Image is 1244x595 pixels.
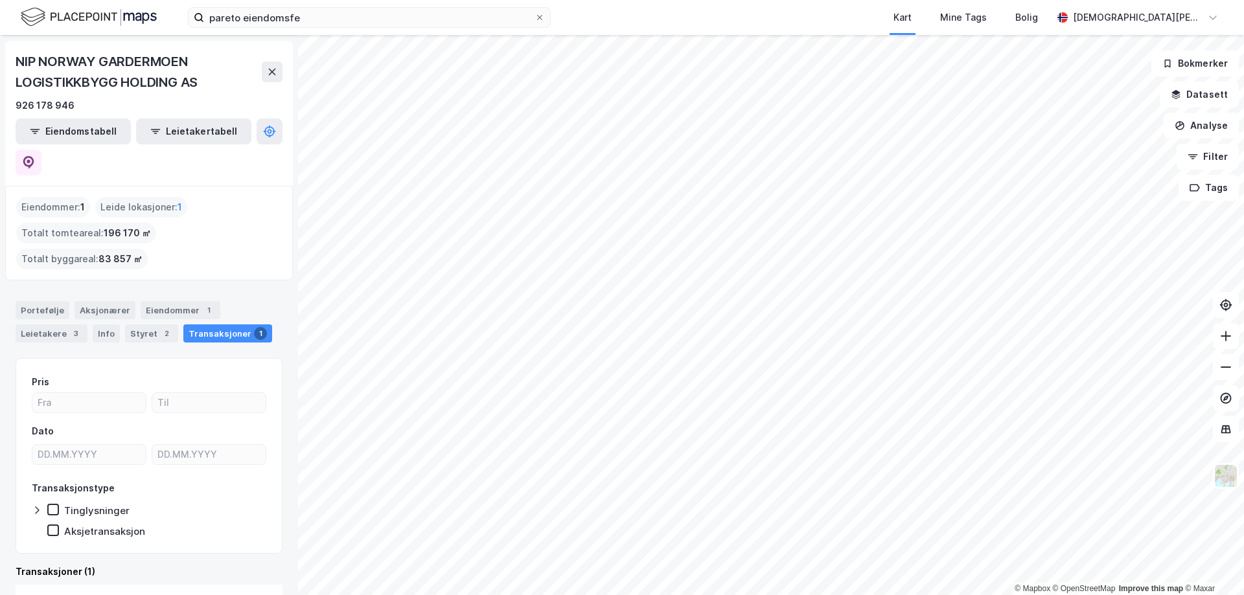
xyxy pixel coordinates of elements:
[32,423,54,439] div: Dato
[202,304,215,317] div: 1
[32,393,146,412] input: Fra
[104,225,151,241] span: 196 170 ㎡
[1015,10,1038,25] div: Bolig
[95,197,187,218] div: Leide lokasjoner :
[1151,51,1239,76] button: Bokmerker
[32,480,115,496] div: Transaksjonstype
[1179,533,1244,595] iframe: Chat Widget
[183,324,272,342] div: Transaksjoner
[160,327,173,340] div: 2
[1053,584,1116,593] a: OpenStreetMap
[80,199,85,215] span: 1
[152,393,266,412] input: Til
[1015,584,1050,593] a: Mapbox
[16,51,262,93] div: NIP NORWAY GARDERMOEN LOGISTIKKBYGG HOLDING AS
[125,324,178,342] div: Styret
[1119,584,1183,593] a: Improve this map
[75,301,135,319] div: Aksjonærer
[893,10,912,25] div: Kart
[254,327,267,340] div: 1
[1177,144,1239,170] button: Filter
[16,564,282,579] div: Transaksjoner (1)
[204,8,535,27] input: Søk på adresse, matrikkel, gårdeiere, leietakere eller personer
[32,374,49,390] div: Pris
[64,525,145,537] div: Aksjetransaksjon
[16,324,87,342] div: Leietakere
[16,249,148,269] div: Totalt byggareal :
[1214,464,1238,488] img: Z
[1073,10,1203,25] div: [DEMOGRAPHIC_DATA][PERSON_NAME]
[64,504,130,517] div: Tinglysninger
[16,197,90,218] div: Eiendommer :
[1179,175,1239,201] button: Tags
[32,445,146,464] input: DD.MM.YYYY
[21,6,157,28] img: logo.f888ab2527a4732fd821a326f86c7f29.svg
[93,324,120,342] div: Info
[69,327,82,340] div: 3
[940,10,987,25] div: Mine Tags
[152,445,266,464] input: DD.MM.YYYY
[136,118,251,144] button: Leietakertabell
[178,199,182,215] span: 1
[1160,82,1239,107] button: Datasett
[16,118,131,144] button: Eiendomstabell
[16,301,69,319] div: Portefølje
[16,98,75,113] div: 926 178 946
[16,223,156,243] div: Totalt tomteareal :
[1164,113,1239,139] button: Analyse
[98,251,143,267] span: 83 857 ㎡
[141,301,220,319] div: Eiendommer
